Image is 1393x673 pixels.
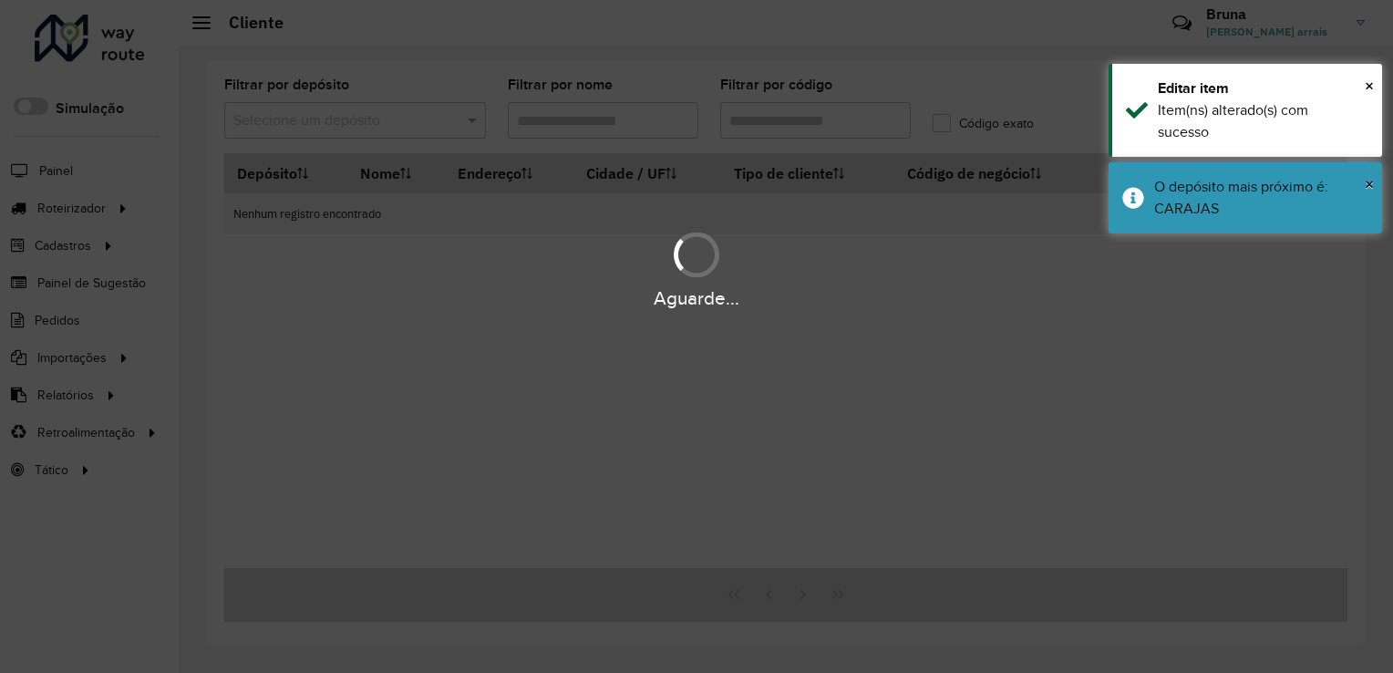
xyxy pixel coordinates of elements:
[1154,176,1368,220] div: O depósito mais próximo é: CARAJAS
[1365,72,1374,99] button: Close
[1158,78,1368,99] div: Editar item
[1158,99,1368,143] div: Item(ns) alterado(s) com sucesso
[1365,171,1374,198] button: Close
[1365,76,1374,96] span: ×
[1365,174,1374,194] span: ×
